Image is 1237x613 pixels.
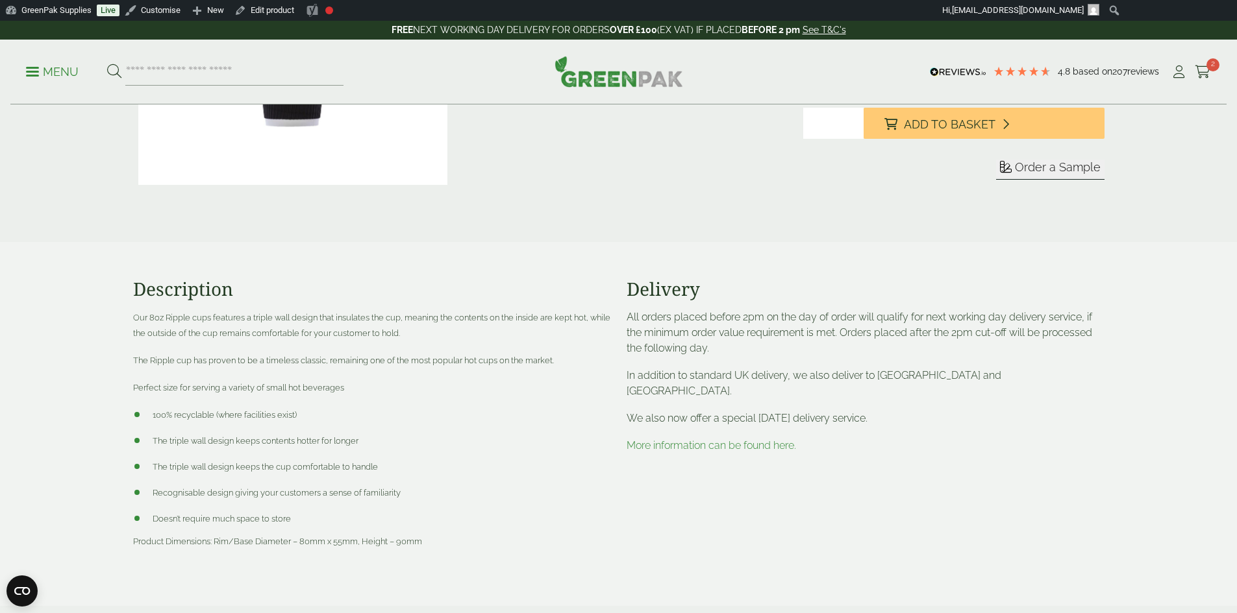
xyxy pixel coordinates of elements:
strong: FREE [392,25,413,35]
button: Add to Basket [864,108,1105,139]
img: GreenPak Supplies [555,56,683,87]
div: 4.79 Stars [993,66,1051,77]
span: 100% recyclable (where facilities exist) [153,410,297,420]
span: 2 [1206,58,1219,71]
button: Open CMP widget [6,575,38,607]
span: The triple wall design keeps contents hotter for longer [153,436,358,446]
span: 207 [1112,66,1127,77]
span: reviews [1127,66,1159,77]
span: Our 8oz Ripple cups features a triple wall design that insulates the cup, meaning the contents on... [133,313,610,338]
a: 2 [1195,62,1211,82]
h3: Delivery [627,278,1105,300]
p: We also now offer a special [DATE] delivery service. [627,411,1105,426]
strong: OVER £100 [610,25,657,35]
span: Recognisable design giving your customers a sense of familiarity [153,488,401,498]
span: Perfect size for serving a variety of small hot beverages [133,383,344,392]
span: The Ripple cup has proven to be a timeless classic, remaining one of the most popular hot cups on... [133,355,554,365]
p: Menu [26,64,79,80]
button: Order a Sample [996,160,1105,180]
span: The triple wall design keeps the cup comfortable to handle [153,462,378,472]
span: Product Dimensions: Rim/Base Diameter – 80mm x 55mm, Height – 90mm [133,536,422,546]
a: See T&C's [803,25,846,35]
span: 4.8 [1058,66,1073,77]
i: My Account [1171,66,1187,78]
a: Live [97,5,119,16]
span: [EMAIL_ADDRESS][DOMAIN_NAME] [952,5,1084,15]
p: All orders placed before 2pm on the day of order will qualify for next working day delivery servi... [627,309,1105,356]
i: Cart [1195,66,1211,78]
span: Doesn’t require much space to store [153,514,291,523]
p: In addition to standard UK delivery, we also deliver to [GEOGRAPHIC_DATA] and [GEOGRAPHIC_DATA]. [627,368,1105,399]
span: Based on [1073,66,1112,77]
span: Order a Sample [1015,160,1101,174]
h3: Description [133,278,611,300]
a: Menu [26,64,79,77]
span: Add to Basket [904,117,995,132]
strong: BEFORE 2 pm [742,25,800,35]
div: Focus keyphrase not set [325,6,333,14]
a: More information can be found here. [627,439,796,451]
img: REVIEWS.io [930,67,986,77]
